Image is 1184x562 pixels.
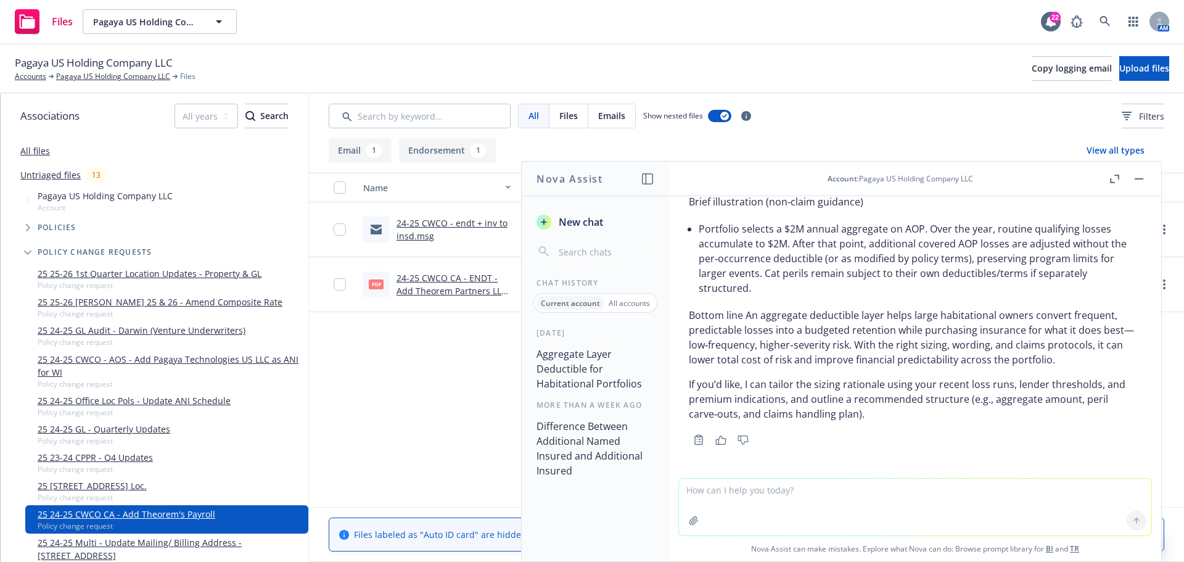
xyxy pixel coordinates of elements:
[245,104,289,128] button: SearchSearch
[363,181,498,194] div: Name
[334,278,346,291] input: Toggle Row Selected
[329,138,392,163] button: Email
[1119,56,1169,81] button: Upload files
[522,328,669,338] div: [DATE]
[38,308,282,319] span: Policy change request
[397,217,508,242] a: 24-25 CWCO - endt + inv to insd.msg
[93,15,200,28] span: Pagaya US Holding Company LLC
[532,415,659,482] button: Difference Between Additional Named Insured and Additional Insured
[38,451,153,464] a: 25 23-24 CPPR - Q4 Updates
[334,223,346,236] input: Toggle Row Selected
[1032,62,1112,74] span: Copy logging email
[20,108,80,124] span: Associations
[38,394,231,407] a: 25 24-25 Office Loc Pols - Update ANI Schedule
[83,9,237,34] button: Pagaya US Holding Company LLC
[399,138,496,163] button: Endorsement
[56,71,170,82] a: Pagaya US Holding Company LLC
[334,181,346,194] input: Select all
[693,434,704,445] svg: Copy to clipboard
[828,173,973,184] div: : Pagaya US Holding Company LLC
[689,194,1141,209] p: Brief illustration (non‑claim guidance)
[1050,12,1061,23] div: 22
[1121,9,1146,34] a: Switch app
[38,521,215,531] span: Policy change request
[609,298,650,308] p: All accounts
[689,308,1141,367] p: Bottom line An aggregate deductible layer helps large habitational owners convert frequent, predi...
[559,109,578,122] span: Files
[1122,104,1164,128] button: Filters
[38,189,173,202] span: Pagaya US Holding Company LLC
[354,528,613,541] span: Files labeled as "Auto ID card" are hidden.
[245,111,255,121] svg: Search
[1119,62,1169,74] span: Upload files
[1157,222,1172,237] a: more
[38,423,170,436] a: 25 24-25 GL - Quarterly Updates
[470,144,487,157] div: 1
[245,104,289,128] div: Search
[522,278,669,288] div: Chat History
[516,173,674,202] button: File type
[38,224,76,231] span: Policies
[38,295,282,308] a: 25 25-26 [PERSON_NAME] 25 & 26 - Amend Composite Rate
[329,104,511,128] input: Search by keyword...
[733,431,753,448] button: Thumbs down
[38,479,147,492] a: 25 [STREET_ADDRESS] Loc.
[358,173,516,202] button: Name
[10,4,78,39] a: Files
[52,17,73,27] span: Files
[1139,110,1164,123] span: Filters
[598,109,625,122] span: Emails
[38,249,152,256] span: Policy change requests
[38,353,303,379] a: 25 24-25 CWCO - AOS - Add Pagaya Technologies US LLC as ANI for WI
[532,343,659,395] button: Aggregate Layer Deductible for Habitational Portfolios
[689,377,1141,421] p: If you’d like, I can tailor the sizing rationale using your recent loss runs, lender thresholds, ...
[643,110,703,121] span: Show nested files
[20,145,50,157] a: All files
[15,71,46,82] a: Accounts
[536,171,603,186] h1: Nova Assist
[532,211,659,233] button: New chat
[38,202,173,213] span: Account
[180,71,195,82] span: Files
[38,324,245,337] a: 25 24-25 GL Audit - Darwin (Venture Underwriters)
[38,436,170,446] span: Policy change request
[15,55,173,71] span: Pagaya US Holding Company LLC
[38,337,245,347] span: Policy change request
[397,272,507,310] a: 24-25 CWCO CA - ENDT - Add Theorem Partners LLC + Payroll.pdf
[1064,9,1089,34] a: Report a Bug
[1067,138,1164,163] button: View all types
[1122,110,1164,123] span: Filters
[828,173,857,184] span: Account
[1093,9,1117,34] a: Search
[1070,543,1079,554] a: TR
[38,508,215,521] a: 25 24-25 CWCO CA - Add Theorem's Payroll
[674,536,1156,561] span: Nova Assist can make mistakes. Explore what Nova can do: Browse prompt library for and
[522,400,669,410] div: More than a week ago
[1157,277,1172,292] a: more
[528,109,539,122] span: All
[38,280,261,291] span: Policy change request
[38,267,261,280] a: 25 25-26 1st Quarter Location Updates - Property & GL
[38,407,231,418] span: Policy change request
[366,144,382,157] div: 1
[556,243,654,260] input: Search chats
[369,279,384,289] span: pdf
[38,464,153,474] span: Policy change request
[1032,56,1112,81] button: Copy logging email
[38,492,147,503] span: Policy change request
[20,168,81,181] a: Untriaged files
[699,219,1141,298] li: Portfolio selects a $2M annual aggregate on AOP. Over the year, routine qualifying losses accumul...
[86,168,107,182] div: 13
[38,379,303,389] span: Policy change request
[556,215,603,229] span: New chat
[541,298,600,308] p: Current account
[1046,543,1053,554] a: BI
[38,536,303,562] a: 25 24-25 Multi - Update Mailing/ Billing Address - [STREET_ADDRESS]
